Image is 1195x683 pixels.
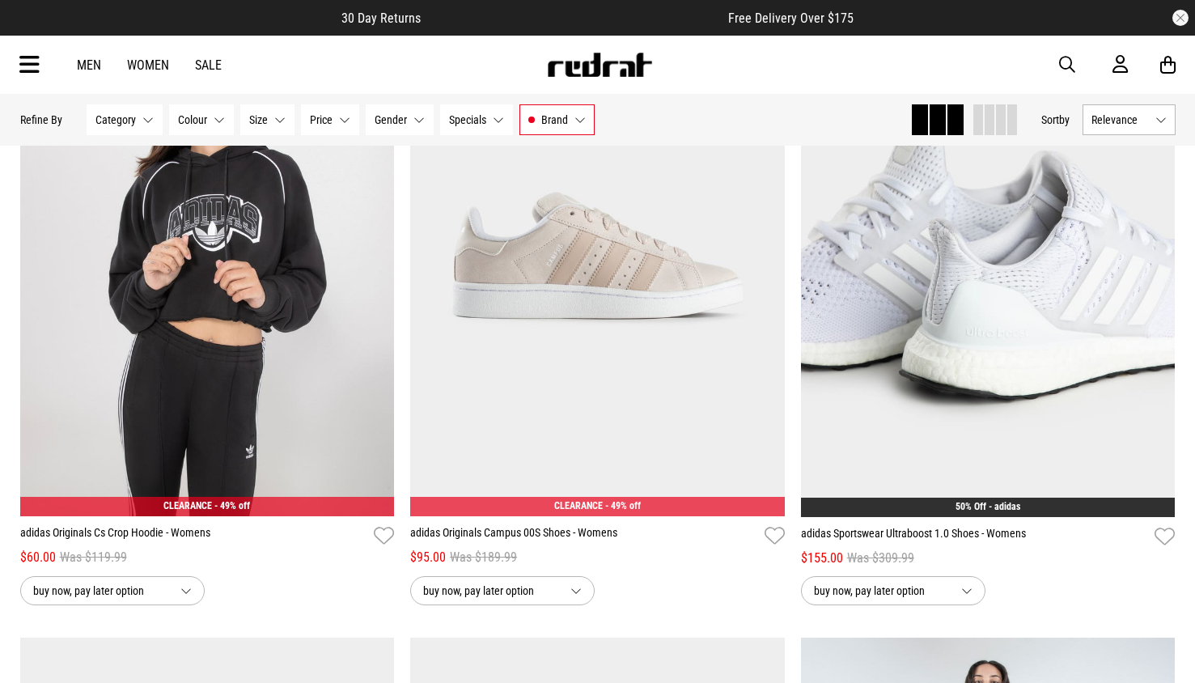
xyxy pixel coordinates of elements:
span: CLEARANCE [554,500,603,511]
iframe: Customer reviews powered by Trustpilot [453,10,696,26]
button: buy now, pay later option [801,576,985,605]
span: $155.00 [801,549,843,568]
button: Gender [366,104,434,135]
button: buy now, pay later option [410,576,595,605]
span: Was $309.99 [847,549,914,568]
span: $95.00 [410,548,446,567]
button: Specials [440,104,513,135]
span: Colour [178,113,207,126]
span: 30 Day Returns [341,11,421,26]
span: Category [95,113,136,126]
button: Colour [169,104,234,135]
a: 50% Off - adidas [956,501,1020,512]
span: Price [310,113,333,126]
span: Free Delivery Over $175 [728,11,854,26]
span: buy now, pay later option [814,581,948,600]
span: - 49% off [605,500,641,511]
button: buy now, pay later option [20,576,205,605]
span: - 49% off [214,500,250,511]
span: Size [249,113,268,126]
button: Category [87,104,163,135]
span: buy now, pay later option [423,581,557,600]
a: Sale [195,57,222,73]
a: adidas Sportswear Ultraboost 1.0 Shoes - Womens [801,525,1149,549]
span: buy now, pay later option [33,581,167,600]
a: adidas Originals Cs Crop Hoodie - Womens [20,524,368,548]
span: Was $119.99 [60,548,127,567]
button: Size [240,104,295,135]
span: Relevance [1091,113,1149,126]
button: Price [301,104,359,135]
a: adidas Originals Campus 00S Shoes - Womens [410,524,758,548]
button: Brand [519,104,595,135]
span: Gender [375,113,407,126]
a: Men [77,57,101,73]
button: Open LiveChat chat widget [13,6,61,55]
img: Redrat logo [546,53,653,77]
span: Specials [449,113,486,126]
span: Was $189.99 [450,548,517,567]
button: Sortby [1041,110,1070,129]
p: Refine By [20,113,62,126]
button: Relevance [1083,104,1176,135]
span: $60.00 [20,548,56,567]
a: Women [127,57,169,73]
span: CLEARANCE [163,500,212,511]
span: by [1059,113,1070,126]
span: Brand [541,113,568,126]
